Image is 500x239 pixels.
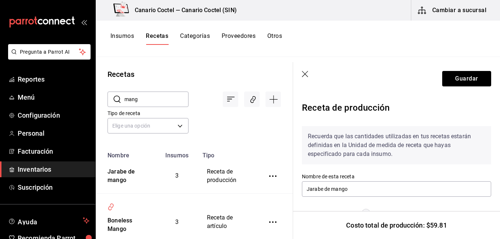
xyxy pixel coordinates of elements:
div: Costo total de producción: $59.81 [293,211,500,239]
span: 3 [175,172,179,179]
div: navigation tabs [110,32,282,45]
button: Pregunta a Parrot AI [8,44,91,60]
div: Jarabe de mango [105,165,147,185]
td: Receta de producción [198,159,256,193]
button: Recetas [146,32,168,45]
h3: Canario Coctel — Canario Coctel (SIN) [129,6,237,15]
button: Proveedores [222,32,256,45]
span: 3 [175,218,179,225]
th: Insumos [156,147,198,159]
div: Ordenar por [223,92,238,107]
button: Guardar [442,71,491,86]
div: Receta de producción [302,98,491,120]
span: Suscripción [18,182,89,192]
label: Nombre de esta receta [302,174,491,179]
div: Recuerda que las cantidades utilizadas en tus recetas estarán definidas en la Unidad de medida de... [302,126,491,164]
div: Insumo que produce [302,210,356,218]
a: Pregunta a Parrot AI [5,53,91,61]
div: Asociar recetas [244,92,260,107]
span: Facturación [18,146,89,156]
span: Reportes [18,74,89,84]
span: Pregunta a Parrot AI [20,48,79,56]
button: Categorías [180,32,210,45]
label: Tipo de receta [108,111,189,116]
div: Elige una opción [108,118,189,133]
div: Agregar receta [265,92,281,107]
div: Recetas [108,69,134,80]
th: Nombre [96,147,156,159]
span: Personal [18,128,89,138]
button: Insumos [110,32,134,45]
span: Menú [18,92,89,102]
span: Inventarios [18,164,89,174]
button: open_drawer_menu [81,19,87,25]
span: Configuración [18,110,89,120]
button: Otros [267,32,282,45]
th: Tipo [198,147,256,159]
span: Ayuda [18,216,80,225]
input: Buscar nombre de receta [124,92,189,107]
